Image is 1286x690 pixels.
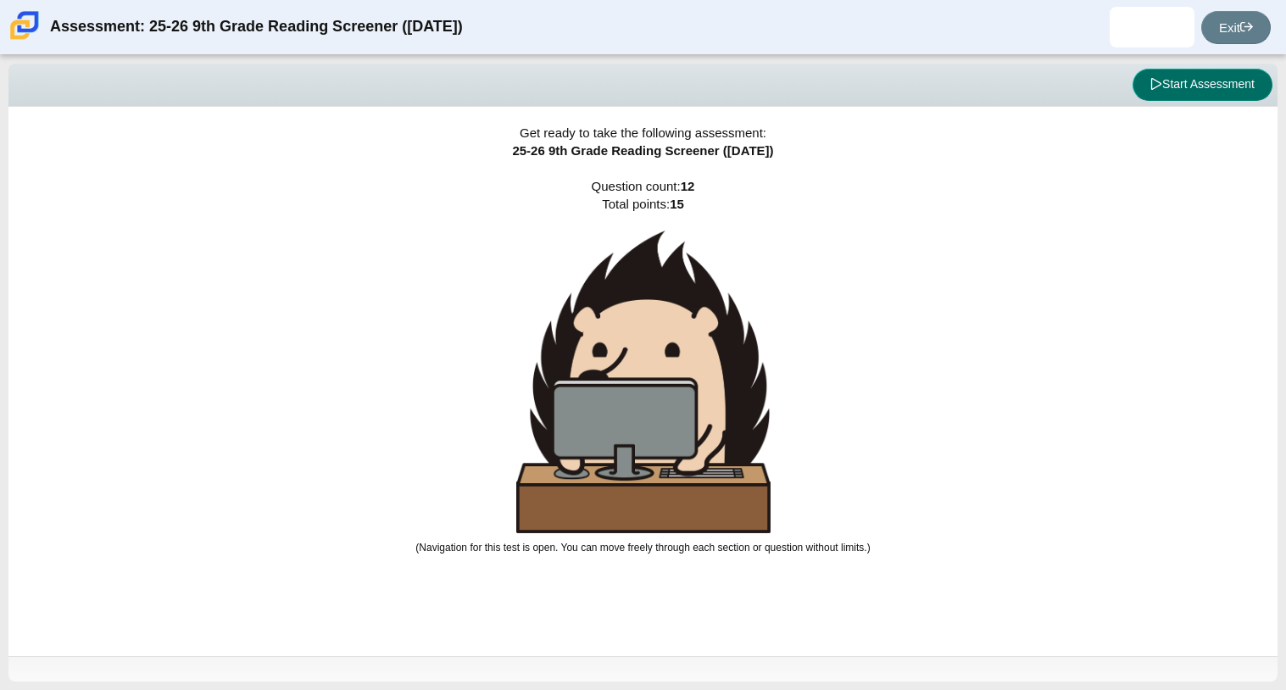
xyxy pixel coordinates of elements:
b: 15 [670,197,684,211]
img: hedgehog-behind-computer-large.png [516,231,771,533]
img: Carmen School of Science & Technology [7,8,42,43]
span: Get ready to take the following assessment: [520,125,766,140]
img: zalyn.smith-brown.ryxIIb [1138,14,1166,41]
span: 25-26 9th Grade Reading Screener ([DATE]) [512,143,773,158]
a: Exit [1201,11,1271,44]
span: Question count: Total points: [415,179,870,554]
a: Carmen School of Science & Technology [7,31,42,46]
b: 12 [681,179,695,193]
small: (Navigation for this test is open. You can move freely through each section or question without l... [415,542,870,554]
div: Assessment: 25-26 9th Grade Reading Screener ([DATE]) [50,7,463,47]
button: Start Assessment [1133,69,1272,101]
